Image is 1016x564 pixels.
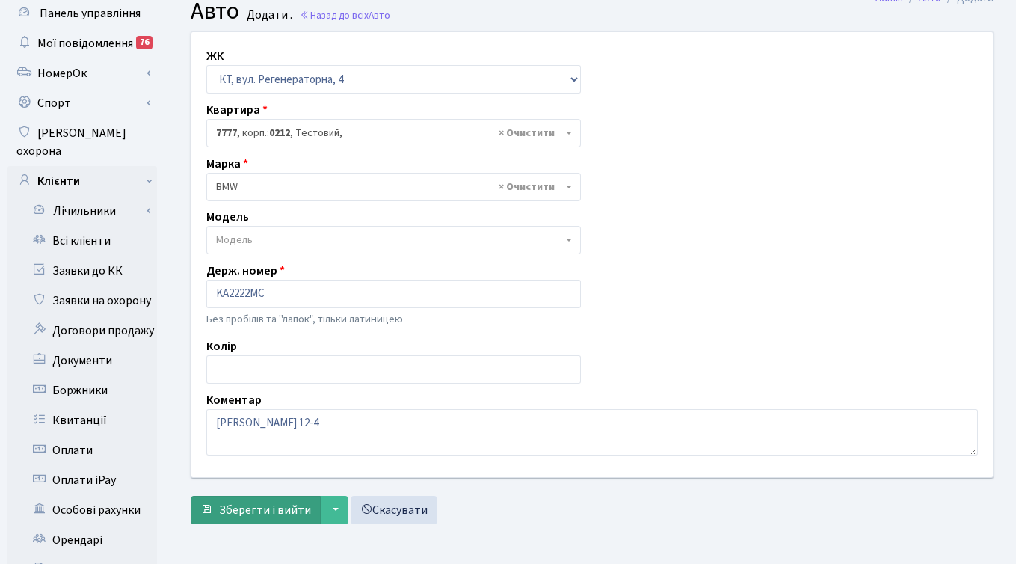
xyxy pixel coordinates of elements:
div: 76 [136,36,153,49]
small: Додати . [244,8,292,22]
span: <b>7777</b>, корп.: <b>0212</b>, Тестовий, [216,126,562,141]
label: Модель [206,208,249,226]
span: Авто [369,8,390,22]
a: Назад до всіхАвто [300,8,390,22]
a: Скасувати [351,496,437,524]
label: Квартира [206,101,268,119]
span: Панель управління [40,5,141,22]
span: Зберегти і вийти [219,502,311,518]
b: 0212 [269,126,290,141]
label: Коментар [206,391,262,409]
a: Всі клієнти [7,226,157,256]
b: 7777 [216,126,237,141]
span: BMW [216,180,562,194]
span: Модель [216,233,253,248]
span: Видалити всі елементи [499,126,555,141]
a: Мої повідомлення76 [7,28,157,58]
a: [PERSON_NAME] охорона [7,118,157,166]
span: BMW [206,173,581,201]
span: Видалити всі елементи [499,180,555,194]
a: Документи [7,346,157,376]
a: Оплати iPay [7,465,157,495]
a: Договори продажу [7,316,157,346]
span: <b>7777</b>, корп.: <b>0212</b>, Тестовий, [206,119,581,147]
label: ЖК [206,47,224,65]
a: Заявки на охорону [7,286,157,316]
a: Лічильники [17,196,157,226]
label: Марка [206,155,248,173]
label: Держ. номер [206,262,285,280]
a: Боржники [7,376,157,405]
a: Квитанції [7,405,157,435]
button: Зберегти і вийти [191,496,321,524]
a: Орендарі [7,525,157,555]
a: Клієнти [7,166,157,196]
a: Особові рахунки [7,495,157,525]
a: Оплати [7,435,157,465]
p: Без пробілів та "лапок", тільки латиницею [206,311,581,328]
a: Заявки до КК [7,256,157,286]
a: НомерОк [7,58,157,88]
span: Мої повідомлення [37,35,133,52]
label: Колір [206,337,237,355]
a: Спорт [7,88,157,118]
